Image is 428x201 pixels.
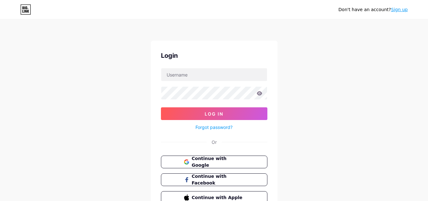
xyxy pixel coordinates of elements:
[161,107,267,120] button: Log In
[192,194,244,201] span: Continue with Apple
[338,6,408,13] div: Don't have an account?
[161,173,267,186] button: Continue with Facebook
[212,139,217,145] div: Or
[391,7,408,12] a: Sign up
[195,124,233,131] a: Forgot password?
[192,173,244,186] span: Continue with Facebook
[161,51,267,60] div: Login
[205,111,223,117] span: Log In
[161,156,267,168] button: Continue with Google
[192,155,244,169] span: Continue with Google
[161,68,267,81] input: Username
